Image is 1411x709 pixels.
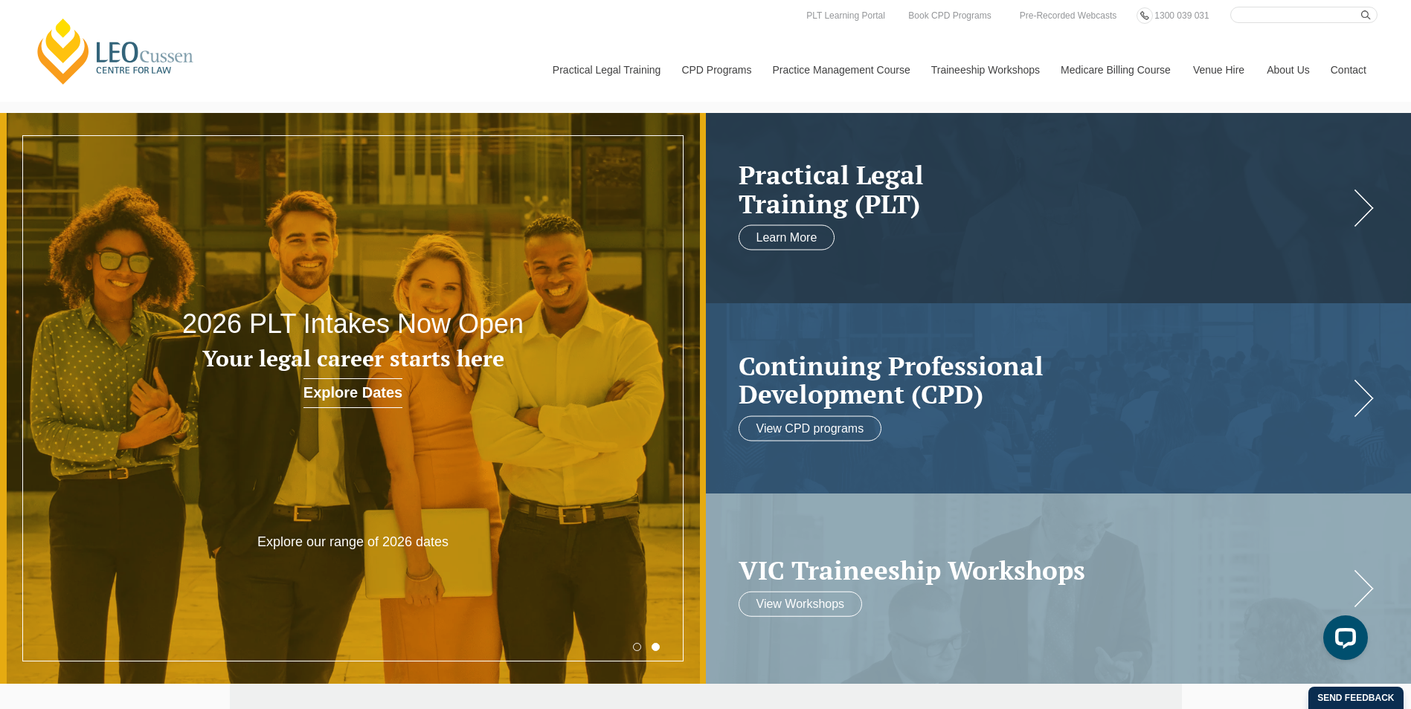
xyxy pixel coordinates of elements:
a: View CPD programs [739,415,882,441]
a: Venue Hire [1182,38,1256,102]
a: Practical Legal Training [541,38,671,102]
button: 2 [652,643,660,651]
a: Contact [1320,38,1378,102]
a: Traineeship Workshops [920,38,1050,102]
a: About Us [1256,38,1320,102]
button: 1 [633,643,641,651]
a: Medicare Billing Course [1050,38,1182,102]
a: Learn More [739,225,835,250]
a: PLT Learning Portal [803,7,889,24]
a: Pre-Recorded Webcasts [1016,7,1121,24]
a: CPD Programs [670,38,761,102]
p: Explore our range of 2026 dates [212,534,495,551]
a: Practice Management Course [762,38,920,102]
a: 1300 039 031 [1151,7,1212,24]
h2: Continuing Professional Development (CPD) [739,351,1349,408]
h2: 2026 PLT Intakes Now Open [141,309,565,339]
span: 1300 039 031 [1154,10,1209,21]
h3: Your legal career starts here [141,346,565,371]
a: View Workshops [739,592,863,617]
a: VIC Traineeship Workshops [739,555,1349,584]
iframe: LiveChat chat widget [1311,609,1374,672]
a: Book CPD Programs [904,7,994,24]
h2: Practical Legal Training (PLT) [739,161,1349,218]
a: Continuing ProfessionalDevelopment (CPD) [739,351,1349,408]
a: Practical LegalTraining (PLT) [739,161,1349,218]
a: [PERSON_NAME] Centre for Law [33,16,198,86]
a: Explore Dates [303,378,402,408]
